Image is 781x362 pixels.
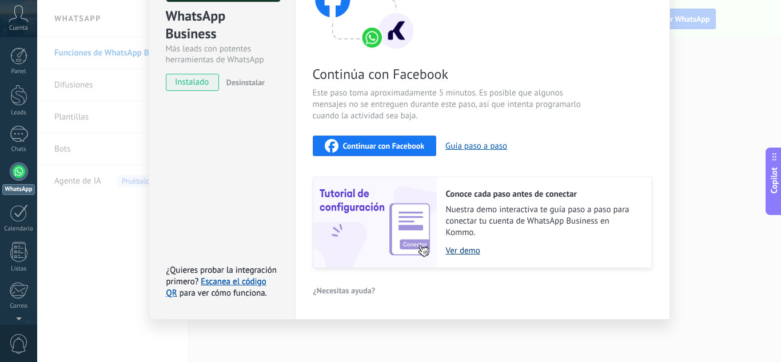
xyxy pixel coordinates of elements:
a: Escanea el código QR [166,276,266,299]
span: ¿Necesitas ayuda? [313,287,376,295]
span: Cuenta [9,25,28,32]
span: Nuestra demo interactiva te guía paso a paso para conectar tu cuenta de WhatsApp Business en Kommo. [446,204,640,238]
a: Ver demo [446,245,640,256]
span: Este paso toma aproximadamente 5 minutos. Es posible que algunos mensajes no se entreguen durante... [313,87,585,122]
div: Chats [2,146,35,153]
span: Continuar con Facebook [343,142,425,150]
div: WhatsApp Business [166,7,278,43]
div: Correo [2,303,35,310]
span: instalado [166,74,218,91]
button: Guía paso a paso [445,141,507,152]
button: Continuar con Facebook [313,136,437,156]
button: Desinstalar [222,74,265,91]
div: Calendario [2,225,35,233]
div: Leads [2,109,35,117]
span: ¿Quieres probar la integración primero? [166,265,277,287]
span: Desinstalar [226,77,265,87]
div: WhatsApp [2,184,35,195]
h2: Conoce cada paso antes de conectar [446,189,640,200]
div: Panel [2,68,35,75]
div: Listas [2,265,35,273]
span: para ver cómo funciona. [180,288,267,299]
button: ¿Necesitas ayuda? [313,282,376,299]
span: Copilot [768,167,780,193]
div: Más leads con potentes herramientas de WhatsApp [166,43,278,65]
span: Continúa con Facebook [313,65,585,83]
